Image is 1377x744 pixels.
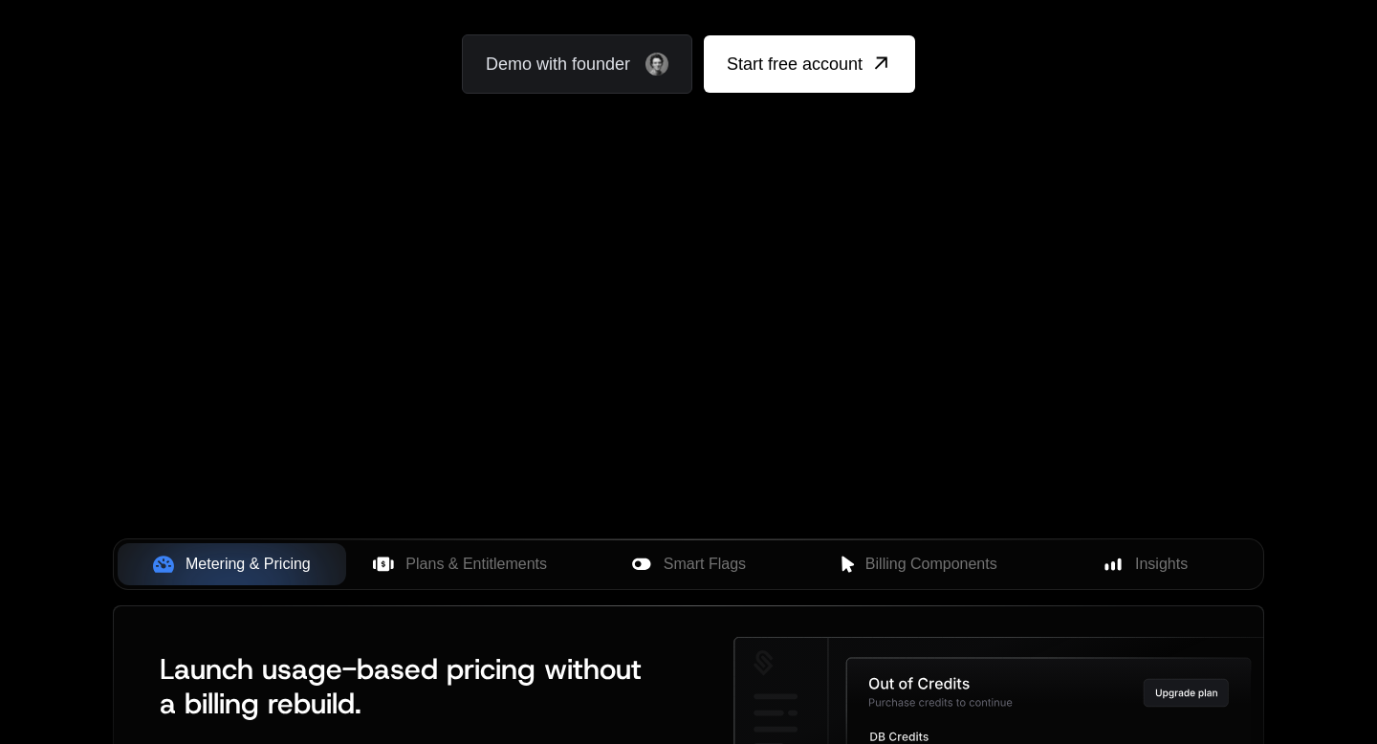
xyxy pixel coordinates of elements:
[645,53,668,76] img: Founder
[704,35,915,93] a: [object Object]
[1031,543,1259,585] button: Insights
[405,553,547,576] span: Plans & Entitlements
[160,650,642,722] span: Launch usage-based pricing without a billing rebuild.
[462,34,692,94] a: Demo with founder, ,[object Object]
[186,553,311,576] span: Metering & Pricing
[727,51,863,77] span: Start free account
[1157,689,1218,698] g: Upgrade plan
[870,732,929,740] g: DB Credits
[118,543,346,585] button: Metering & Pricing
[575,543,803,585] button: Smart Flags
[346,543,575,585] button: Plans & Entitlements
[802,543,1031,585] button: Billing Components
[1135,553,1188,576] span: Insights
[865,553,997,576] span: Billing Components
[664,553,746,576] span: Smart Flags
[869,677,970,689] g: Out of Credits
[869,698,1013,707] g: Purchase credits to continue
